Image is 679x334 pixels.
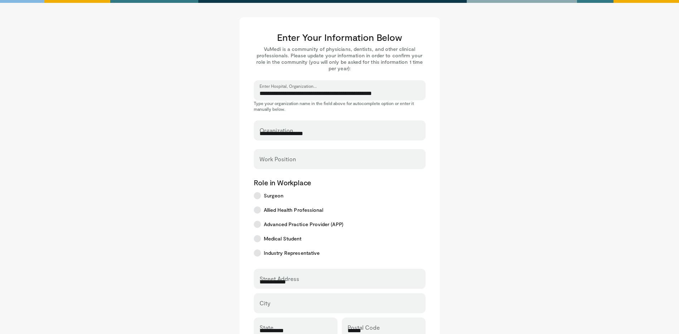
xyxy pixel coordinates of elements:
[260,123,293,138] label: Organization
[260,272,299,286] label: Street Address
[260,83,317,89] label: Enter Hospital, Organization...
[264,221,343,228] span: Advanced Practice Provider (APP)
[260,296,270,310] label: City
[264,206,324,214] span: Allied Health Professional
[260,152,296,166] label: Work Position
[254,100,426,112] p: Type your organization name in the field above for autocomplete option or enter it manually below.
[264,235,302,242] span: Medical Student
[264,249,320,257] span: Industry Representative
[254,46,426,72] p: VuMedi is a community of physicians, dentists, and other clinical professionals. Please update yo...
[254,178,426,187] p: Role in Workplace
[254,32,426,43] h3: Enter Your Information Below
[264,192,284,199] span: Surgeon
